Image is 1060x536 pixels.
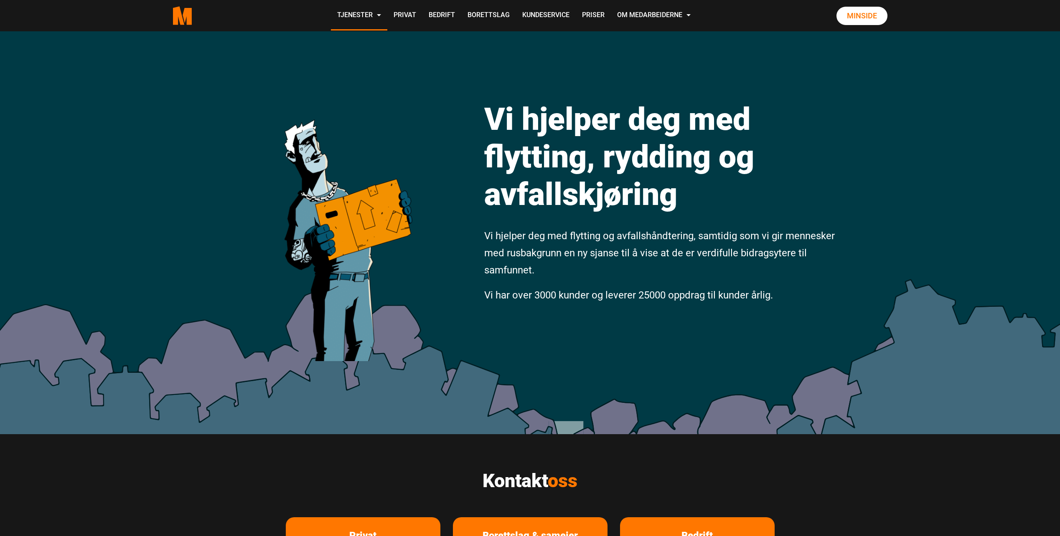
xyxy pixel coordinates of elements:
[611,1,697,30] a: Om Medarbeiderne
[286,470,775,492] h2: Kontakt
[516,1,576,30] a: Kundeservice
[484,230,835,276] span: Vi hjelper deg med flytting og avfallshåndtering, samtidig som vi gir mennesker med rusbakgrunn e...
[387,1,422,30] a: Privat
[331,1,387,30] a: Tjenester
[836,7,887,25] a: Minside
[275,81,419,361] img: medarbeiderne man icon optimized
[484,100,837,213] h1: Vi hjelper deg med flytting, rydding og avfallskjøring
[422,1,461,30] a: Bedrift
[484,289,773,301] span: Vi har over 3000 kunder og leverer 25000 oppdrag til kunder årlig.
[576,1,611,30] a: Priser
[548,470,577,492] span: oss
[461,1,516,30] a: Borettslag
